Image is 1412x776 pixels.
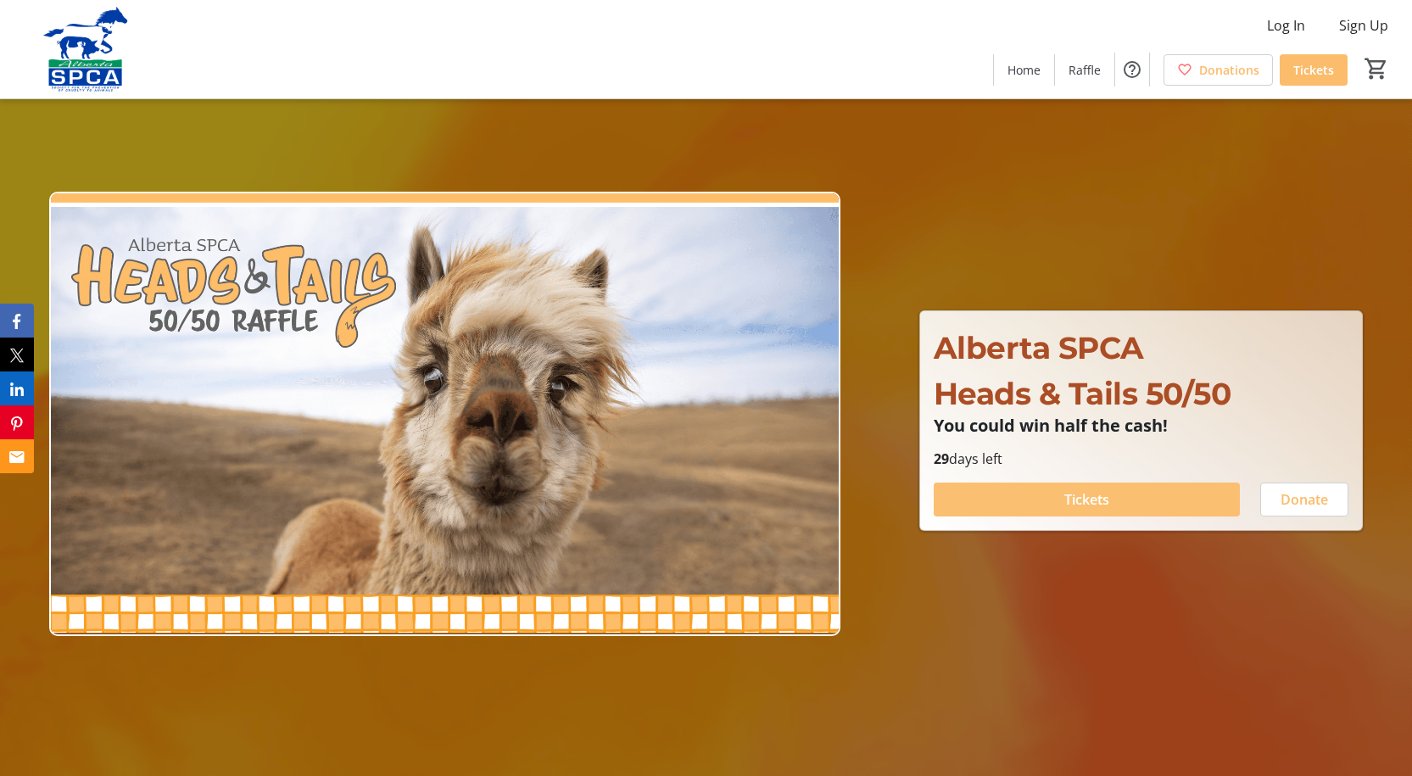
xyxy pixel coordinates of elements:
button: Log In [1253,12,1319,39]
span: Alberta SPCA [934,329,1144,366]
button: Cart [1361,53,1392,84]
p: days left [934,449,1348,469]
span: Tickets [1293,61,1334,79]
span: Raffle [1069,61,1101,79]
a: Raffle [1055,54,1114,86]
span: Heads & Tails 50/50 [934,375,1231,412]
span: Home [1007,61,1041,79]
span: Log In [1267,15,1305,36]
span: Donations [1199,61,1259,79]
button: Donate [1260,483,1348,516]
p: You could win half the cash! [934,416,1348,435]
a: Home [994,54,1054,86]
span: Donate [1281,489,1328,510]
button: Tickets [934,483,1240,516]
button: Help [1115,53,1149,87]
img: Alberta SPCA's Logo [10,7,161,92]
a: Donations [1164,54,1273,86]
button: Sign Up [1325,12,1402,39]
a: Tickets [1280,54,1348,86]
span: Sign Up [1339,15,1388,36]
span: 29 [934,449,949,468]
img: Campaign CTA Media Photo [49,192,840,637]
span: Tickets [1064,489,1109,510]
